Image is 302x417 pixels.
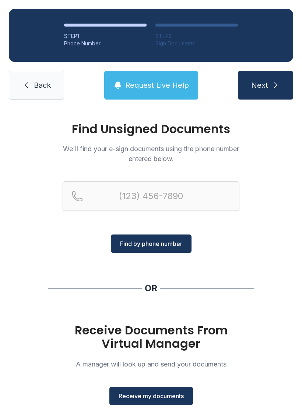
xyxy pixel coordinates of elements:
[120,239,182,248] span: Find by phone number
[34,80,51,90] span: Back
[63,144,239,164] p: We'll find your e-sign documents using the phone number entered below.
[155,40,238,47] div: Sign Documents
[64,40,147,47] div: Phone Number
[145,282,157,294] div: OR
[63,181,239,211] input: Reservation phone number
[64,32,147,40] div: STEP 1
[63,324,239,350] h1: Receive Documents From Virtual Manager
[119,392,184,400] span: Receive my documents
[155,32,238,40] div: STEP 2
[63,359,239,369] p: A manager will look up and send your documents
[125,80,189,90] span: Request Live Help
[63,123,239,135] h1: Find Unsigned Documents
[251,80,268,90] span: Next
